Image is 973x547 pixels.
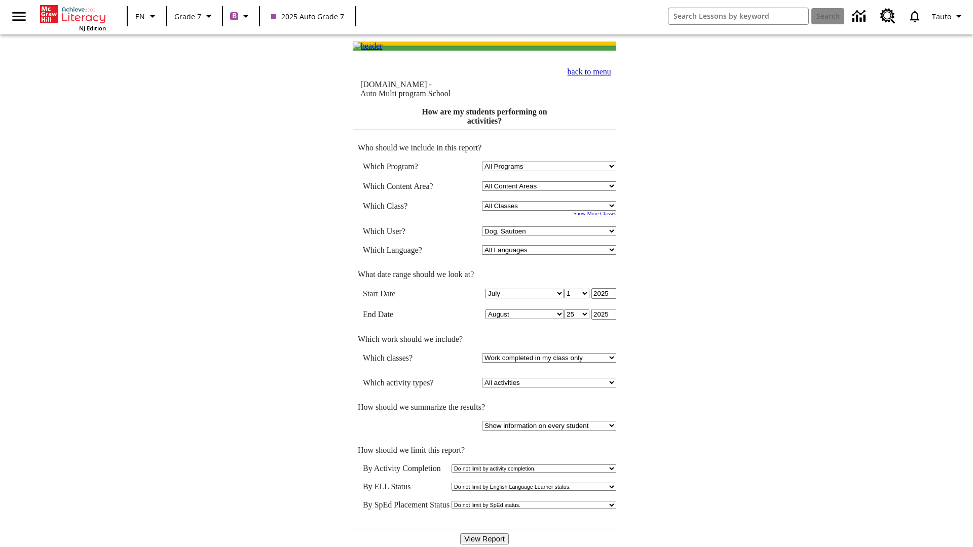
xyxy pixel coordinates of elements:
[846,3,874,30] a: Data Center
[363,201,448,211] td: Which Class?
[353,446,616,455] td: How should we limit this report?
[573,211,616,216] a: Show More Classes
[932,11,951,22] span: Tauto
[363,309,448,320] td: End Date
[363,464,450,473] td: By Activity Completion
[271,11,344,22] span: 2025 Auto Grade 7
[353,42,383,51] img: header
[363,482,450,491] td: By ELL Status
[363,288,448,299] td: Start Date
[363,500,450,510] td: By SpEd Placement Status
[353,403,616,412] td: How should we summarize the results?
[135,11,145,22] span: EN
[363,226,448,236] td: Which User?
[170,7,219,25] button: Grade: Grade 7, Select a grade
[902,3,928,29] a: Notifications
[874,3,902,30] a: Resource Center, Will open in new tab
[174,11,201,22] span: Grade 7
[363,182,433,190] nobr: Which Content Area?
[422,107,547,125] a: How are my students performing on activities?
[4,2,34,31] button: Open side menu
[363,353,448,363] td: Which classes?
[131,7,163,25] button: Language: EN, Select a language
[40,3,106,32] div: Home
[568,67,611,76] a: back to menu
[668,8,808,24] input: search field
[360,80,515,98] td: [DOMAIN_NAME] -
[226,7,256,25] button: Boost Class color is purple. Change class color
[363,162,448,171] td: Which Program?
[353,335,616,344] td: Which work should we include?
[460,533,509,544] input: View Report
[363,245,448,255] td: Which Language?
[353,143,616,152] td: Who should we include in this report?
[928,7,969,25] button: Profile/Settings
[353,270,616,279] td: What date range should we look at?
[360,89,451,98] nobr: Auto Multi program School
[363,378,448,387] td: Which activity types?
[79,24,106,32] span: NJ Edition
[232,10,237,22] span: B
